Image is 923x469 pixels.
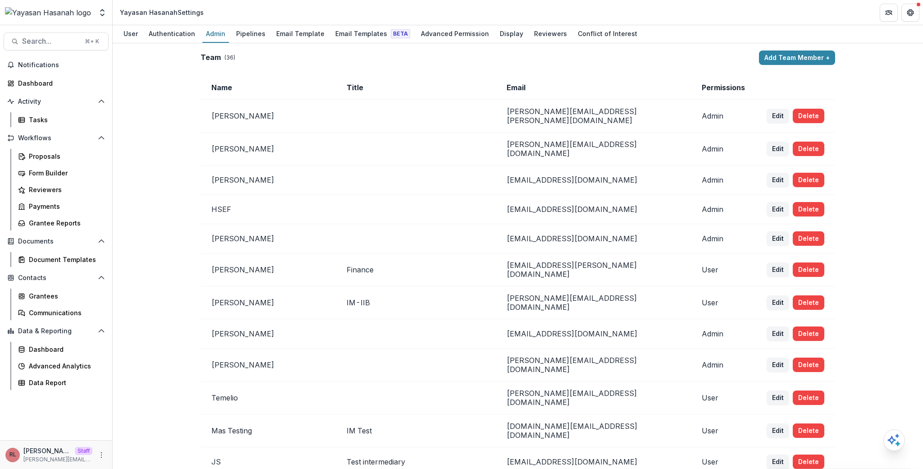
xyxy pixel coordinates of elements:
[14,305,109,320] a: Communications
[496,414,691,447] td: [DOMAIN_NAME][EMAIL_ADDRESS][DOMAIN_NAME]
[29,291,101,301] div: Grantees
[530,25,571,43] a: Reviewers
[767,423,789,438] button: Edit
[767,109,789,123] button: Edit
[496,253,691,286] td: [EMAIL_ADDRESS][PERSON_NAME][DOMAIN_NAME]
[14,359,109,373] a: Advanced Analytics
[145,25,199,43] a: Authentication
[767,326,789,341] button: Edit
[496,76,691,100] td: Email
[75,447,92,455] p: Staff
[29,361,101,371] div: Advanced Analytics
[496,195,691,224] td: [EMAIL_ADDRESS][DOMAIN_NAME]
[496,166,691,195] td: [EMAIL_ADDRESS][DOMAIN_NAME]
[496,349,691,382] td: [PERSON_NAME][EMAIL_ADDRESS][DOMAIN_NAME]
[18,274,94,282] span: Contacts
[29,168,101,178] div: Form Builder
[691,195,756,224] td: Admin
[201,76,336,100] td: Name
[793,142,824,156] button: Delete
[336,76,496,100] td: Title
[4,271,109,285] button: Open Contacts
[793,391,824,405] button: Delete
[14,112,109,127] a: Tasks
[691,224,756,253] td: Admin
[273,25,328,43] a: Email Template
[793,358,824,372] button: Delete
[4,32,109,51] button: Search...
[793,202,824,216] button: Delete
[793,262,824,277] button: Delete
[201,166,336,195] td: [PERSON_NAME]
[9,452,16,458] div: Ruthwick LOI
[201,349,336,382] td: [PERSON_NAME]
[201,319,336,349] td: [PERSON_NAME]
[691,349,756,382] td: Admin
[767,173,789,187] button: Edit
[496,100,691,133] td: [PERSON_NAME][EMAIL_ADDRESS][PERSON_NAME][DOMAIN_NAME]
[14,375,109,390] a: Data Report
[29,115,101,124] div: Tasks
[201,53,221,62] h2: Team
[29,345,101,354] div: Dashboard
[793,295,824,310] button: Delete
[29,378,101,387] div: Data Report
[793,173,824,187] button: Delete
[4,324,109,338] button: Open Data & Reporting
[14,216,109,230] a: Grantee Reports
[120,25,142,43] a: User
[691,253,756,286] td: User
[201,253,336,286] td: [PERSON_NAME]
[273,27,328,40] div: Email Template
[767,231,789,246] button: Edit
[4,58,109,72] button: Notifications
[691,414,756,447] td: User
[759,51,835,65] button: Add Team Member +
[201,414,336,447] td: Mas Testing
[18,98,94,106] span: Activity
[793,326,824,341] button: Delete
[201,133,336,166] td: [PERSON_NAME]
[23,446,71,455] p: [PERSON_NAME]
[691,166,756,195] td: Admin
[145,27,199,40] div: Authentication
[574,25,641,43] a: Conflict of Interest
[201,286,336,319] td: [PERSON_NAME]
[793,109,824,123] button: Delete
[5,7,91,18] img: Yayasan Hasanah logo
[116,6,207,19] nav: breadcrumb
[691,319,756,349] td: Admin
[496,27,527,40] div: Display
[767,142,789,156] button: Edit
[201,100,336,133] td: [PERSON_NAME]
[29,152,101,161] div: Proposals
[496,382,691,414] td: [PERSON_NAME][EMAIL_ADDRESS][DOMAIN_NAME]
[496,224,691,253] td: [EMAIL_ADDRESS][DOMAIN_NAME]
[22,37,79,46] span: Search...
[417,25,493,43] a: Advanced Permission
[14,252,109,267] a: Document Templates
[202,25,229,43] a: Admin
[767,391,789,405] button: Edit
[96,4,109,22] button: Open entity switcher
[18,61,105,69] span: Notifications
[120,8,204,17] div: Yayasan Hasanah Settings
[793,455,824,469] button: Delete
[18,78,101,88] div: Dashboard
[14,149,109,164] a: Proposals
[793,423,824,438] button: Delete
[767,262,789,277] button: Edit
[201,382,336,414] td: Temelio
[202,27,229,40] div: Admin
[120,27,142,40] div: User
[496,286,691,319] td: [PERSON_NAME][EMAIL_ADDRESS][DOMAIN_NAME]
[4,234,109,248] button: Open Documents
[233,25,269,43] a: Pipelines
[4,131,109,145] button: Open Workflows
[14,342,109,357] a: Dashboard
[767,202,789,216] button: Edit
[4,76,109,91] a: Dashboard
[14,182,109,197] a: Reviewers
[201,195,336,224] td: HSEF
[496,133,691,166] td: [PERSON_NAME][EMAIL_ADDRESS][DOMAIN_NAME]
